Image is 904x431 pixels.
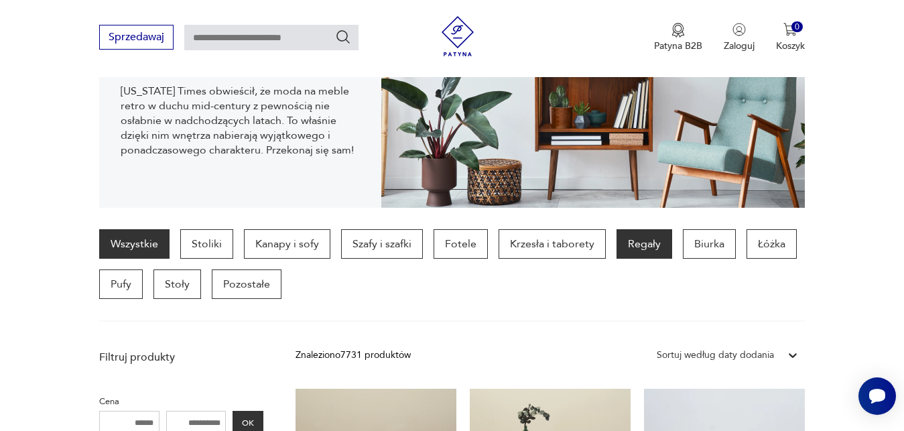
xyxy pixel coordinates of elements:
[341,229,423,259] a: Szafy i szafki
[783,23,797,36] img: Ikona koszyka
[99,350,263,365] p: Filtruj produkty
[747,229,797,259] a: Łóżka
[617,229,672,259] a: Regały
[791,21,803,33] div: 0
[732,23,746,36] img: Ikonka użytkownika
[654,23,702,52] button: Patyna B2B
[776,40,805,52] p: Koszyk
[724,23,755,52] button: Zaloguj
[654,23,702,52] a: Ikona medaluPatyna B2B
[381,7,804,208] img: Meble
[335,29,351,45] button: Szukaj
[438,16,478,56] img: Patyna - sklep z meblami i dekoracjami vintage
[499,229,606,259] a: Krzesła i taborety
[99,394,263,409] p: Cena
[671,23,685,38] img: Ikona medalu
[683,229,736,259] a: Biurka
[99,25,174,50] button: Sprzedawaj
[657,348,774,363] div: Sortuj według daty dodania
[153,269,201,299] a: Stoły
[776,23,805,52] button: 0Koszyk
[99,34,174,43] a: Sprzedawaj
[858,377,896,415] iframe: Smartsupp widget button
[244,229,330,259] a: Kanapy i sofy
[99,229,170,259] a: Wszystkie
[296,348,411,363] div: Znaleziono 7731 produktów
[724,40,755,52] p: Zaloguj
[121,84,360,158] p: [US_STATE] Times obwieścił, że moda na meble retro w duchu mid-century z pewnością nie osłabnie w...
[180,229,233,259] a: Stoliki
[654,40,702,52] p: Patyna B2B
[434,229,488,259] a: Fotele
[99,269,143,299] a: Pufy
[212,269,281,299] a: Pozostałe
